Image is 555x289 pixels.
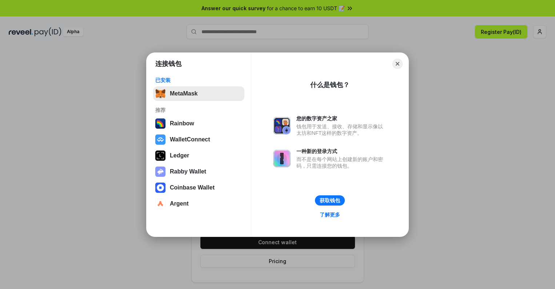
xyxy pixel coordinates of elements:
div: WalletConnect [170,136,210,143]
img: svg+xml,%3Csvg%20width%3D%22120%22%20height%3D%22120%22%20viewBox%3D%220%200%20120%20120%22%20fil... [155,118,165,129]
img: svg+xml,%3Csvg%20xmlns%3D%22http%3A%2F%2Fwww.w3.org%2F2000%2Fsvg%22%20fill%3D%22none%22%20viewBox... [155,167,165,177]
div: 了解更多 [320,211,340,218]
h1: 连接钱包 [155,59,181,68]
button: 获取钱包 [315,195,345,206]
img: svg+xml,%3Csvg%20width%3D%2228%22%20height%3D%2228%22%20viewBox%3D%220%200%2028%2028%22%20fill%3D... [155,134,165,145]
button: Rabby Wallet [153,164,244,179]
img: svg+xml,%3Csvg%20xmlns%3D%22http%3A%2F%2Fwww.w3.org%2F2000%2Fsvg%22%20fill%3D%22none%22%20viewBox... [273,117,291,134]
img: svg+xml,%3Csvg%20fill%3D%22none%22%20height%3D%2233%22%20viewBox%3D%220%200%2035%2033%22%20width%... [155,89,165,99]
button: WalletConnect [153,132,244,147]
div: 已安装 [155,77,242,83]
div: 您的数字资产之家 [296,115,387,122]
div: Rainbow [170,120,194,127]
div: 而不是在每个网站上创建新的账户和密码，只需连接您的钱包。 [296,156,387,169]
div: 推荐 [155,107,242,113]
div: 什么是钱包？ [310,81,350,89]
img: svg+xml,%3Csvg%20width%3D%2228%22%20height%3D%2228%22%20viewBox%3D%220%200%2028%2028%22%20fill%3D... [155,199,165,209]
a: 了解更多 [315,210,344,219]
div: 钱包用于发送、接收、存储和显示像以太坊和NFT这样的数字资产。 [296,123,387,136]
div: 一种新的登录方式 [296,148,387,155]
button: MetaMask [153,86,244,101]
button: Rainbow [153,116,244,131]
div: MetaMask [170,90,197,97]
button: Close [392,59,403,69]
div: Rabby Wallet [170,168,206,175]
div: Ledger [170,152,189,159]
button: Ledger [153,148,244,163]
img: svg+xml,%3Csvg%20xmlns%3D%22http%3A%2F%2Fwww.w3.org%2F2000%2Fsvg%22%20fill%3D%22none%22%20viewBox... [273,150,291,167]
button: Argent [153,196,244,211]
div: Argent [170,200,189,207]
img: svg+xml,%3Csvg%20width%3D%2228%22%20height%3D%2228%22%20viewBox%3D%220%200%2028%2028%22%20fill%3D... [155,183,165,193]
div: Coinbase Wallet [170,184,215,191]
button: Coinbase Wallet [153,180,244,195]
img: svg+xml,%3Csvg%20xmlns%3D%22http%3A%2F%2Fwww.w3.org%2F2000%2Fsvg%22%20width%3D%2228%22%20height%3... [155,151,165,161]
div: 获取钱包 [320,197,340,204]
